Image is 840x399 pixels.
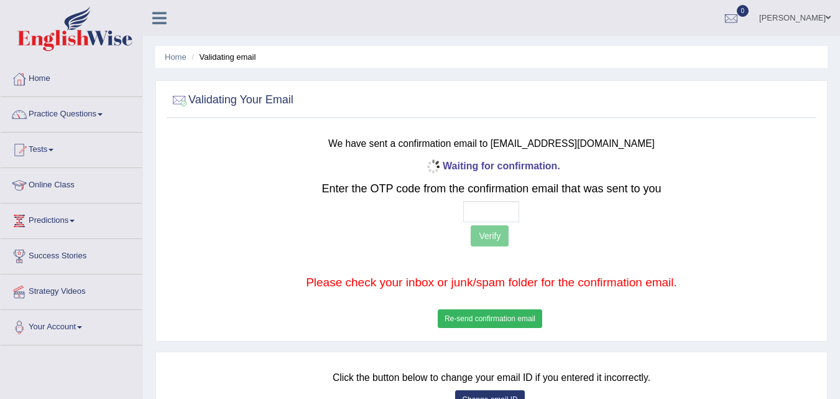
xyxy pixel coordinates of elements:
[188,51,256,63] li: Validating email
[224,183,759,195] h2: Enter the OTP code from the confirmation email that was sent to you
[165,52,187,62] a: Home
[1,239,142,270] a: Success Stories
[1,310,142,341] a: Your Account
[1,62,142,93] a: Home
[1,275,142,306] a: Strategy Videos
[170,91,293,110] h2: Validating Your Email
[333,372,650,383] small: Click the button below to change your email ID if you entered it incorrectly.
[1,204,142,235] a: Predictions
[1,168,142,199] a: Online Class
[1,133,142,164] a: Tests
[224,274,759,291] p: Please check your inbox or junk/spam folder for the confirmation email.
[423,161,560,171] b: Waiting for confirmation.
[423,157,443,177] img: icon-progress-circle-small.gif
[328,138,655,149] small: We have sent a confirmation email to [EMAIL_ADDRESS][DOMAIN_NAME]
[1,97,142,128] a: Practice Questions
[737,5,749,17] span: 0
[438,309,542,328] button: Re-send confirmation email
